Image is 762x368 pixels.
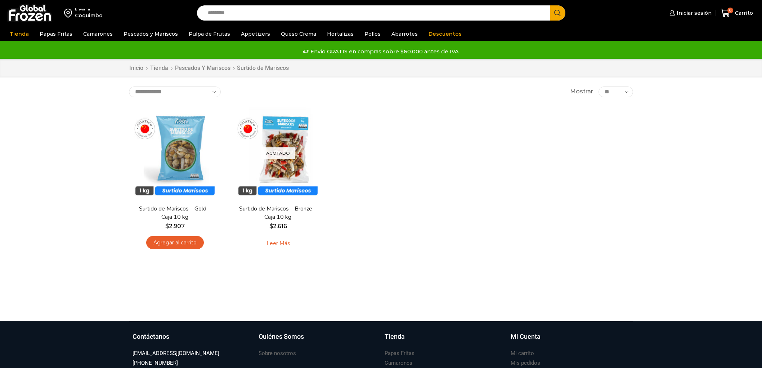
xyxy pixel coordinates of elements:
[511,332,541,341] h3: Mi Cuenta
[146,236,204,249] a: Agregar al carrito: “Surtido de Mariscos - Gold - Caja 10 kg”
[237,27,274,41] a: Appetizers
[261,147,295,159] p: Agotado
[269,223,287,230] bdi: 2.616
[269,223,273,230] span: $
[259,349,296,358] a: Sobre nosotros
[719,5,755,22] a: 0 Carrito
[133,358,178,368] a: [PHONE_NUMBER]
[511,359,540,367] h3: Mis pedidos
[323,27,357,41] a: Hortalizas
[64,7,75,19] img: address-field-icon.svg
[237,205,319,221] a: Surtido de Mariscos – Bronze – Caja 10 kg
[511,358,540,368] a: Mis pedidos
[388,27,421,41] a: Abarrotes
[385,332,503,349] a: Tienda
[133,349,219,358] a: [EMAIL_ADDRESS][DOMAIN_NAME]
[511,349,534,358] a: Mi carrito
[733,9,753,17] span: Carrito
[129,87,221,97] select: Pedido de la tienda
[134,205,216,221] a: Surtido de Mariscos – Gold – Caja 10 kg
[277,27,320,41] a: Queso Crema
[425,27,465,41] a: Descuentos
[727,8,733,13] span: 0
[133,332,169,341] h3: Contáctanos
[385,332,405,341] h3: Tienda
[6,27,32,41] a: Tienda
[165,223,185,230] bdi: 2.907
[133,350,219,357] h3: [EMAIL_ADDRESS][DOMAIN_NAME]
[385,359,412,367] h3: Camarones
[550,5,565,21] button: Search button
[175,64,231,72] a: Pescados y Mariscos
[80,27,116,41] a: Camarones
[129,64,289,72] nav: Breadcrumb
[385,349,414,358] a: Papas Fritas
[511,332,629,349] a: Mi Cuenta
[75,7,103,12] div: Enviar a
[237,65,289,71] h1: Surtido de Mariscos
[133,332,251,349] a: Contáctanos
[133,359,178,367] h3: [PHONE_NUMBER]
[129,64,144,72] a: Inicio
[150,64,169,72] a: Tienda
[185,27,234,41] a: Pulpa de Frutas
[259,350,296,357] h3: Sobre nosotros
[385,358,412,368] a: Camarones
[120,27,181,41] a: Pescados y Mariscos
[165,223,169,230] span: $
[511,350,534,357] h3: Mi carrito
[75,12,103,19] div: Coquimbo
[259,332,377,349] a: Quiénes Somos
[361,27,384,41] a: Pollos
[259,332,304,341] h3: Quiénes Somos
[675,9,712,17] span: Iniciar sesión
[36,27,76,41] a: Papas Fritas
[668,6,712,20] a: Iniciar sesión
[570,88,593,96] span: Mostrar
[385,350,414,357] h3: Papas Fritas
[255,236,301,251] a: Leé más sobre “Surtido de Mariscos - Bronze - Caja 10 kg”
